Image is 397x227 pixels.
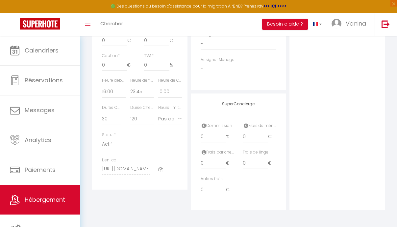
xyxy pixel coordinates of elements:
span: € [226,157,234,169]
span: % [226,131,234,143]
i: Frais par checkin [202,150,206,155]
label: Heure de Checkout [158,77,182,84]
span: € [169,34,178,46]
img: Super Booking [20,18,60,30]
span: Réservations [25,76,63,84]
i: Commission [202,123,206,128]
span: € [226,184,234,196]
label: Durée Checkout (min) [130,105,154,111]
span: Chercher [100,20,123,27]
label: Heure limite réservation [158,105,182,111]
label: Commission [201,123,232,129]
label: Heure de fin Checkin [130,77,154,84]
a: ... Vanina [327,13,375,36]
span: € [127,34,136,46]
a: Chercher [95,13,128,36]
span: Calendriers [25,46,59,54]
span: € [268,131,276,143]
span: Analytics [25,136,51,144]
label: Assigner Menage [201,57,235,63]
i: Frais de ménage [244,123,248,128]
span: Messages [25,106,55,114]
button: Besoin d'aide ? [262,19,308,30]
span: € [268,157,276,169]
span: Hébergement [25,196,65,204]
label: Heure début Checkin [102,77,126,84]
a: >>> ICI <<<< [263,3,286,9]
label: Caution [102,53,120,59]
img: ... [332,19,341,29]
label: Durée Checkin (min) [102,105,121,111]
label: Frais par checkin [243,149,268,155]
label: Statut [102,132,116,138]
label: Lien Ical [102,157,117,163]
span: € [127,59,136,71]
span: Vanina [346,19,366,28]
label: Frais par checkin [201,149,234,155]
label: TVA [144,53,154,59]
h4: SuperConcierge [201,102,276,106]
img: logout [382,20,390,28]
span: Paiements [25,166,56,174]
span: % [169,59,178,71]
label: input.concierge_other_fees [201,176,223,182]
label: Frais de ménage [243,123,276,129]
